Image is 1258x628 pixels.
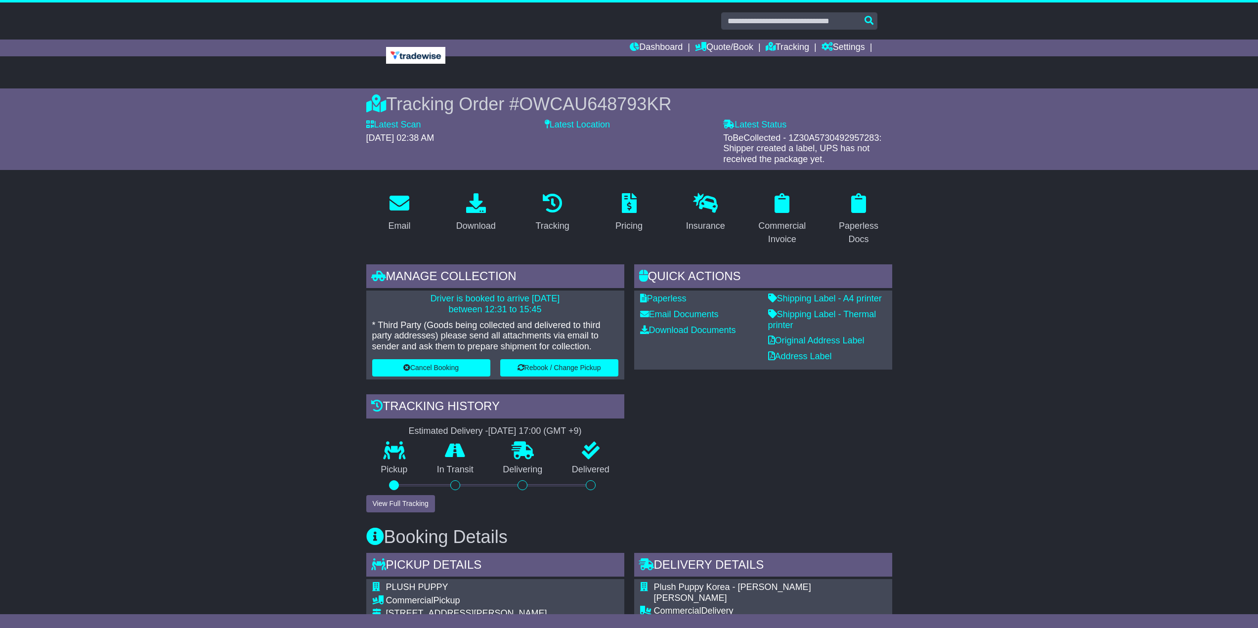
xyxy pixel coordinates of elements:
label: Latest Location [545,120,610,130]
span: Commercial [654,606,701,616]
a: Address Label [768,351,832,361]
div: Estimated Delivery - [366,426,624,437]
div: Manage collection [366,264,624,291]
span: OWCAU648793KR [519,94,671,114]
span: [DATE] 02:38 AM [366,133,434,143]
a: Paperless Docs [825,190,892,250]
p: * Third Party (Goods being collected and delivered to third party addresses) please send all atta... [372,320,618,352]
span: PLUSH PUPPY [386,582,448,592]
a: Original Address Label [768,335,865,345]
span: Plush Puppy Korea - [PERSON_NAME] [PERSON_NAME] [654,582,811,603]
div: Pickup [386,595,547,606]
div: Paperless Docs [832,219,886,246]
button: Rebook / Change Pickup [500,359,618,377]
a: Shipping Label - Thermal printer [768,309,876,330]
div: Insurance [686,219,725,233]
div: Delivery [654,606,886,617]
a: Download [450,190,502,236]
div: Download [456,219,496,233]
label: Latest Status [723,120,786,130]
div: Quick Actions [634,264,892,291]
a: Settings [822,40,865,56]
div: Tracking Order # [366,93,892,115]
a: Tracking [529,190,575,236]
button: Cancel Booking [372,359,490,377]
a: Email Documents [640,309,719,319]
div: Pricing [615,219,643,233]
span: ToBeCollected - 1Z30A5730492957283: Shipper created a label, UPS has not received the package yet. [723,133,881,164]
a: Paperless [640,293,687,303]
div: Tracking history [366,394,624,421]
h3: Booking Details [366,527,892,547]
a: Shipping Label - A4 printer [768,293,882,303]
p: Pickup [366,464,423,475]
a: Dashboard [630,40,683,56]
a: Tracking [766,40,809,56]
a: Download Documents [640,325,736,335]
span: Commercial [386,595,434,605]
div: Delivery Details [634,553,892,580]
p: Delivering [488,464,558,475]
label: Latest Scan [366,120,421,130]
div: [STREET_ADDRESS][PERSON_NAME] [386,608,547,619]
div: [DATE] 17:00 (GMT +9) [488,426,582,437]
button: View Full Tracking [366,495,435,512]
div: Email [388,219,410,233]
div: Tracking [535,219,569,233]
a: Email [382,190,417,236]
a: Commercial Invoice [749,190,816,250]
div: Pickup Details [366,553,624,580]
p: Delivered [557,464,624,475]
a: Insurance [680,190,732,236]
a: Pricing [609,190,649,236]
a: Quote/Book [695,40,753,56]
p: Driver is booked to arrive [DATE] between 12:31 to 15:45 [372,293,618,315]
p: In Transit [422,464,488,475]
div: Commercial Invoice [755,219,809,246]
